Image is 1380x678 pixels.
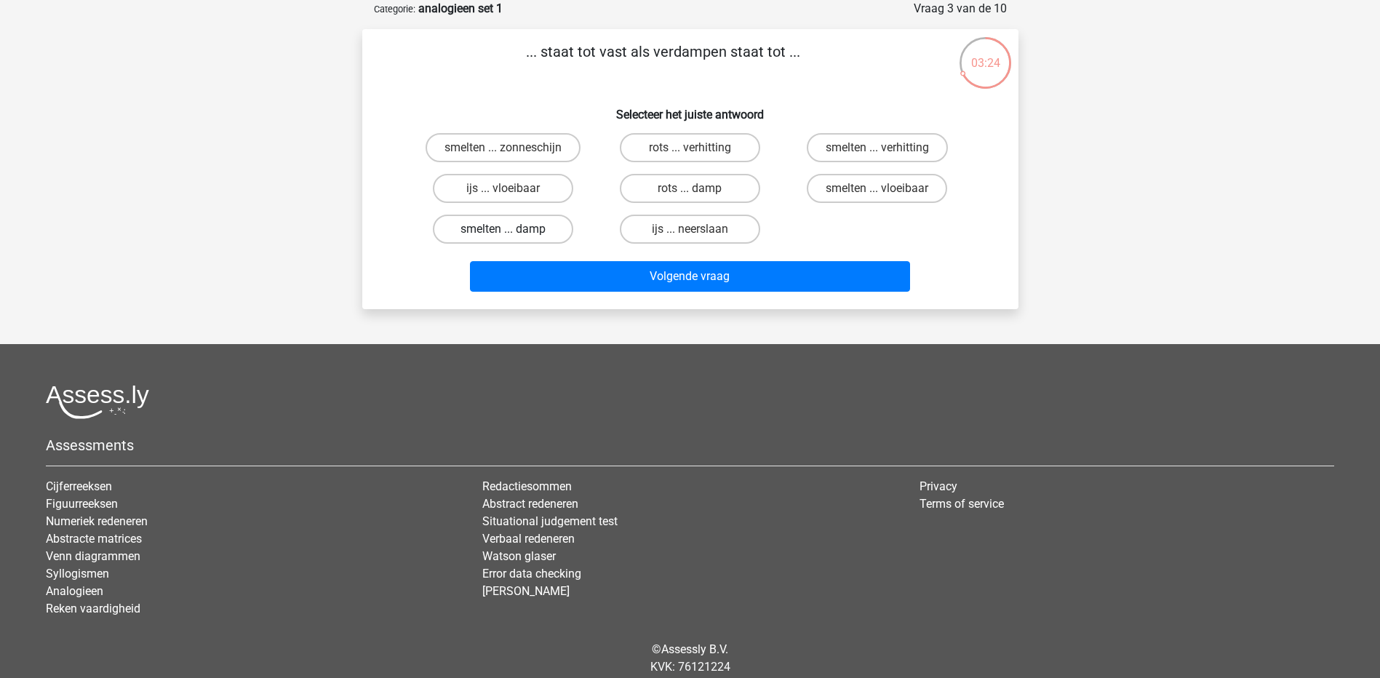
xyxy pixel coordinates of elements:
[46,602,140,615] a: Reken vaardigheid
[482,549,556,563] a: Watson glaser
[46,532,142,546] a: Abstracte matrices
[661,642,728,656] a: Assessly B.V.
[46,514,148,528] a: Numeriek redeneren
[470,261,910,292] button: Volgende vraag
[46,497,118,511] a: Figuurreeksen
[433,215,573,244] label: smelten ... damp
[482,584,570,598] a: [PERSON_NAME]
[426,133,581,162] label: smelten ... zonneschijn
[620,133,760,162] label: rots ... verhitting
[46,549,140,563] a: Venn diagrammen
[620,215,760,244] label: ijs ... neerslaan
[482,532,575,546] a: Verbaal redeneren
[374,4,415,15] small: Categorie:
[482,497,578,511] a: Abstract redeneren
[386,41,941,84] p: ... staat tot vast als verdampen staat tot ...
[482,514,618,528] a: Situational judgement test
[46,584,103,598] a: Analogieen
[433,174,573,203] label: ijs ... vloeibaar
[418,1,503,15] strong: analogieen set 1
[46,436,1334,454] h5: Assessments
[807,174,947,203] label: smelten ... vloeibaar
[46,385,149,419] img: Assessly logo
[482,479,572,493] a: Redactiesommen
[807,133,948,162] label: smelten ... verhitting
[46,567,109,581] a: Syllogismen
[482,567,581,581] a: Error data checking
[920,497,1004,511] a: Terms of service
[46,479,112,493] a: Cijferreeksen
[958,36,1013,72] div: 03:24
[386,96,995,121] h6: Selecteer het juiste antwoord
[620,174,760,203] label: rots ... damp
[920,479,957,493] a: Privacy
